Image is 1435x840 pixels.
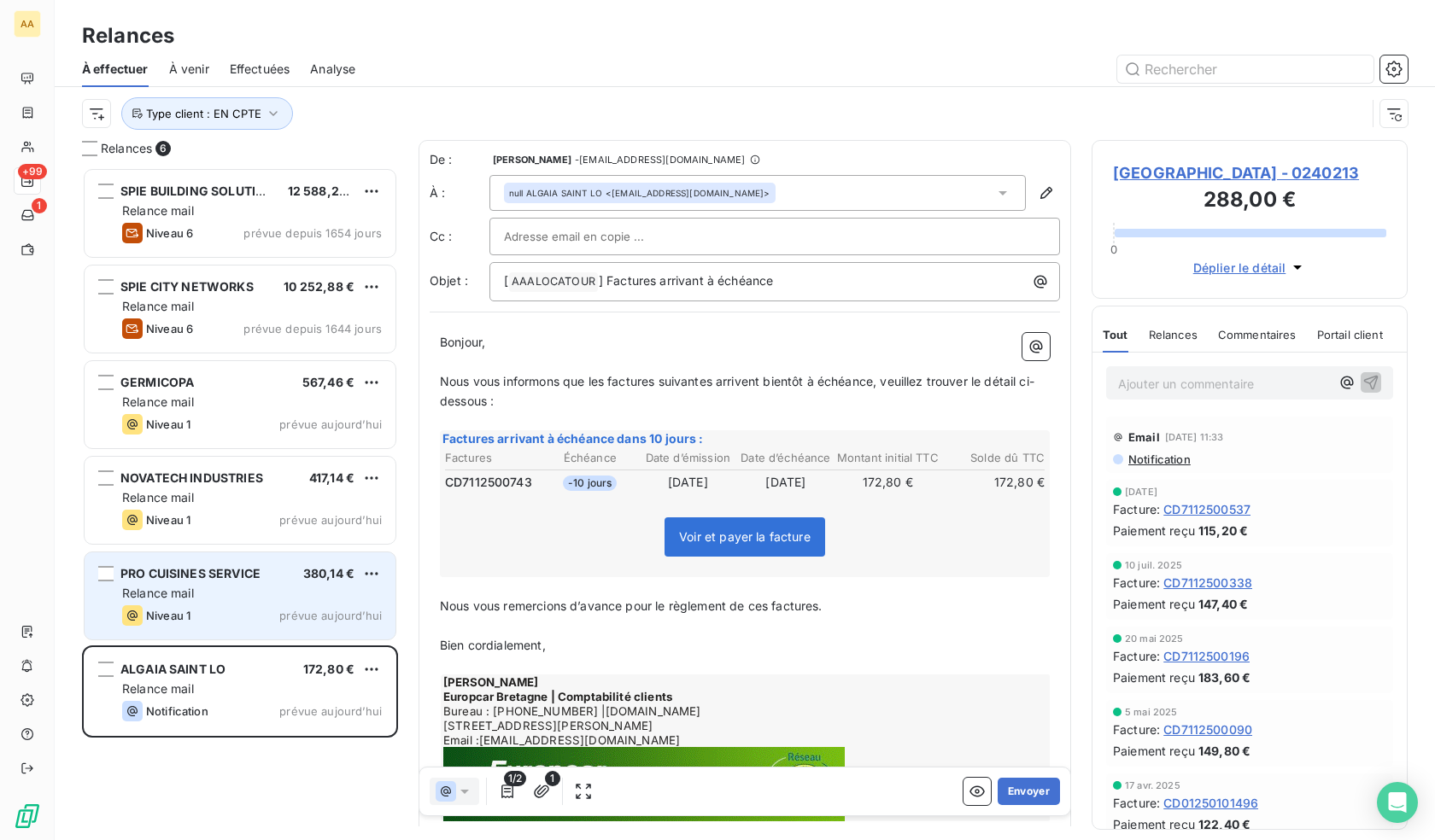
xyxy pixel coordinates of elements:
[279,417,382,431] span: prévue aujourd’hui
[302,375,354,389] span: 567,46 €
[120,184,282,198] span: SPIE BUILDING SOLUTIONS
[1193,259,1286,277] span: Déplier le détail
[310,61,355,78] span: Analyse
[1125,780,1180,790] span: 17 avr. 2025
[101,140,152,157] span: Relances
[1125,560,1182,570] span: 10 juil. 2025
[1117,55,1373,83] input: Rechercher
[430,273,468,288] span: Objet :
[440,598,823,613] span: Nous vous remercions d’avance pour le règlement de ces factures.
[1113,500,1160,518] span: Facture :
[1198,522,1248,540] span: 115,20 €
[146,107,261,120] span: Type client : EN CPTE
[941,473,1045,492] td: 172,80 €
[504,224,688,249] input: Adresse email en copie ...
[120,662,225,676] span: ALGAIA SAINT LO
[169,61,209,78] span: À venir
[120,470,263,485] span: NOVATECH INDUSTRIES
[1113,668,1195,686] span: Paiement reçu
[243,322,382,335] span: prévue depuis 1644 jours
[1110,242,1117,256] span: 0
[640,473,736,492] td: [DATE]
[1149,328,1198,341] span: Relances
[440,335,485,349] span: Bonjour,
[120,566,261,580] span: PRO CUISINES SERVICE
[18,164,47,179] span: +99
[230,61,290,78] span: Effectuées
[1163,647,1250,665] span: CD7112500196
[430,151,489,168] span: De :
[146,704,208,718] span: Notification
[120,279,254,294] span: SPIE CITY NETWORKS
[1188,258,1312,277] button: Déplier le détail
[146,609,190,622] span: Niveau 1
[444,449,541,467] th: Factures
[309,470,354,485] span: 417,14 €
[279,513,382,527] span: prévue aujourd’hui
[1113,574,1160,592] span: Facture :
[288,184,359,198] span: 12 588,24 €
[32,198,47,213] span: 1
[442,431,704,446] span: Factures arrivant à échéance dans 10 jours :
[279,704,382,718] span: prévue aujourd’hui
[1113,595,1195,613] span: Paiement reçu
[575,155,745,165] span: - [EMAIL_ADDRESS][DOMAIN_NAME]
[146,417,190,431] span: Niveau 1
[941,449,1045,467] th: Solde dû TTC
[835,473,940,492] td: 172,80 €
[155,141,171,156] span: 6
[1165,432,1224,442] span: [DATE] 11:33
[82,61,149,78] span: À effectuer
[1198,815,1250,833] span: 122,40 €
[738,449,835,467] th: Date d’échéance
[122,394,194,409] span: Relance mail
[738,473,835,492] td: [DATE]
[122,203,194,218] span: Relance mail
[563,475,617,491] span: -10 jours
[599,273,774,288] span: ] Factures arrivant à échéance
[1163,500,1250,518] span: CD7112500537
[303,566,354,580] span: 380,14 €
[1198,668,1250,686] span: 183,60 €
[1125,707,1178,717] span: 5 mai 2025
[1103,328,1128,341] span: Tout
[1125,487,1157,497] span: [DATE]
[1113,815,1195,833] span: Paiement reçu
[1377,782,1418,823] div: Open Intercom Messenger
[1198,595,1248,613] span: 147,40 €
[509,272,598,292] span: AAALOCATOUR
[445,474,532,491] span: CD7112500743
[1163,720,1252,738] span: CD7112500090
[303,662,354,676] span: 172,80 €
[1128,430,1160,444] span: Email
[284,279,354,294] span: 10 252,88 €
[1113,184,1386,219] h3: 288,00 €
[493,155,571,165] span: [PERSON_NAME]
[1127,452,1191,466] span: Notification
[1113,720,1160,738] span: Facture :
[504,273,508,288] span: [
[122,299,194,313] span: Relance mail
[1163,574,1252,592] span: CD7112500338
[1317,328,1383,341] span: Portail client
[440,374,1034,408] span: Nous vous informons que les factures suivantes arrivent bientôt à échéance, veuillez trouver le d...
[1113,522,1195,540] span: Paiement reçu
[835,449,940,467] th: Montant initial TTC
[509,187,602,199] span: null ALGAIA SAINT LO
[504,771,526,786] span: 1/2
[146,322,193,335] span: Niveau 6
[545,771,560,786] span: 1
[1198,742,1250,760] span: 149,80 €
[14,10,41,38] div: AA
[430,228,489,245] label: Cc :
[640,449,736,467] th: Date d’émission
[122,586,194,600] span: Relance mail
[1163,794,1258,812] span: CD01250101496
[122,490,194,505] span: Relance mail
[1218,328,1297,341] span: Commentaires
[1113,647,1160,665] span: Facture :
[509,187,770,199] div: <[EMAIL_ADDRESS][DOMAIN_NAME]>
[542,449,639,467] th: Échéance
[82,167,398,840] div: grid
[665,517,825,557] span: Voir et payer la facture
